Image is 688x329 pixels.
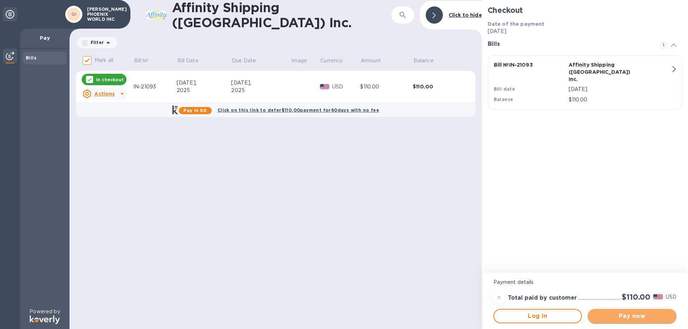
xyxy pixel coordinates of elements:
[488,6,682,15] h2: Checkout
[494,61,566,68] p: Bill № IN-21093
[232,57,265,64] span: Due Date
[659,41,668,49] span: 1
[508,295,577,301] h3: Total paid by customer
[593,312,671,320] span: Pay now
[413,83,465,90] div: $110.00
[488,21,545,27] b: Date of the payment
[569,86,670,93] p: [DATE]
[320,57,343,64] p: Currency
[500,312,576,320] span: Log in
[666,293,677,301] p: USD
[134,57,149,64] p: Bill №
[232,57,256,64] p: Due Date
[30,315,60,324] img: Logo
[360,83,413,91] div: $110.00
[361,57,381,64] p: Amount
[95,57,113,64] p: Mark all
[414,57,434,64] p: Balance
[569,96,670,103] p: $110.00
[94,91,115,97] u: Actions
[493,279,677,286] p: Payment details
[332,83,360,91] p: USD
[177,79,231,87] div: [DATE],
[177,57,208,64] span: Bill Date
[493,309,582,323] button: Log in
[133,83,177,91] div: IN-21093
[183,108,207,113] b: Pay in 60
[493,292,505,303] div: =
[494,97,513,102] b: Balance
[488,55,682,110] button: Bill №IN-21093Affinity Shipping ([GEOGRAPHIC_DATA]) Inc.Bill date[DATE]Balance$110.00
[291,57,307,64] p: Image
[449,12,482,18] b: Click to hide
[588,309,677,323] button: Pay now
[26,55,37,61] b: Bills
[96,77,124,83] p: In checkout
[88,39,104,45] p: Filter
[177,57,199,64] p: Bill Date
[231,87,291,94] div: 2025
[26,34,64,42] p: Pay
[569,61,641,83] p: Affinity Shipping ([GEOGRAPHIC_DATA]) Inc.
[29,308,60,315] p: Powered by
[653,294,663,299] img: USD
[494,86,515,92] b: Bill date
[71,11,77,17] b: GI
[218,107,379,113] b: Click on this link to defer $110.00 payment for 60 days with no fee
[231,79,291,87] div: [DATE],
[488,41,651,48] h3: Bills
[622,292,650,301] h2: $110.00
[320,84,330,89] img: USD
[134,57,158,64] span: Bill №
[361,57,390,64] span: Amount
[414,57,443,64] span: Balance
[177,87,231,94] div: 2025
[87,7,123,22] p: [PERSON_NAME] PHOENIX WORLD INC
[488,28,682,35] p: [DATE]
